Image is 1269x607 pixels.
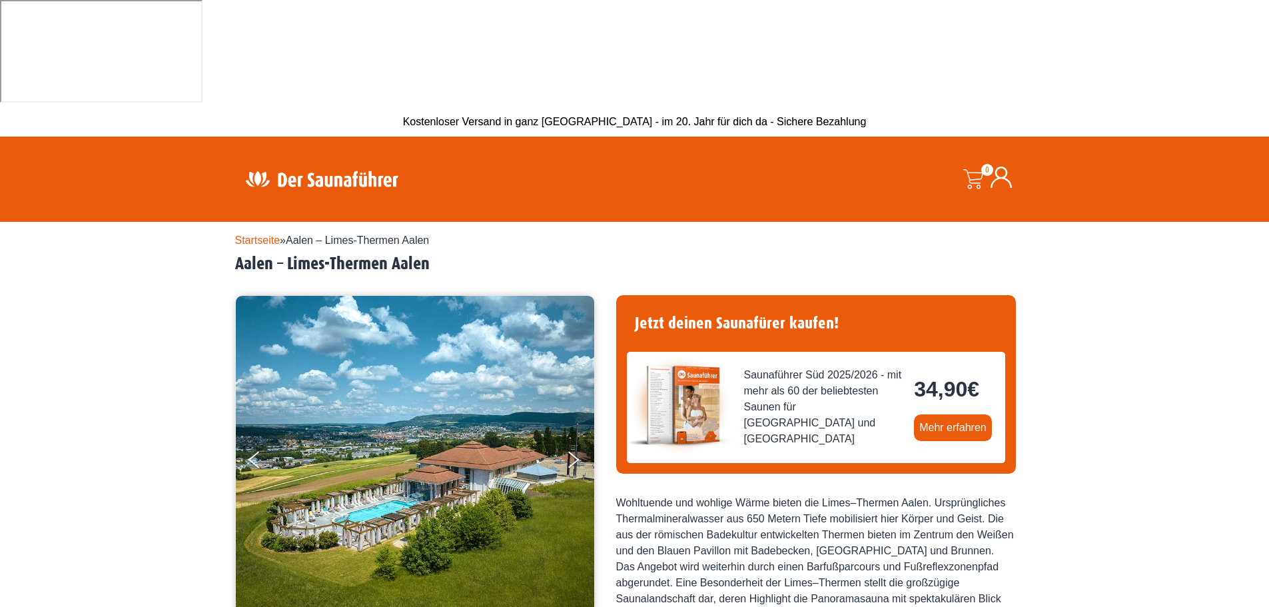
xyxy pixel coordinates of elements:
[627,306,1005,341] h4: Jetzt deinen Saunafürer kaufen!
[744,367,904,447] span: Saunaführer Süd 2025/2026 - mit mehr als 60 der beliebtesten Saunen für [GEOGRAPHIC_DATA] und [GE...
[914,414,992,441] a: Mehr erfahren
[403,116,867,127] span: Kostenloser Versand in ganz [GEOGRAPHIC_DATA] - im 20. Jahr für dich da - Sichere Bezahlung
[981,164,993,176] span: 0
[248,446,282,479] button: Previous
[286,235,429,246] span: Aalen – Limes-Thermen Aalen
[627,352,733,458] img: der-saunafuehrer-2025-sued.jpg
[566,446,599,479] button: Next
[967,377,979,401] span: €
[235,254,1035,275] h2: Aalen – Limes-Thermen Aalen
[914,377,979,401] bdi: 34,90
[235,235,430,246] span: »
[235,235,280,246] a: Startseite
